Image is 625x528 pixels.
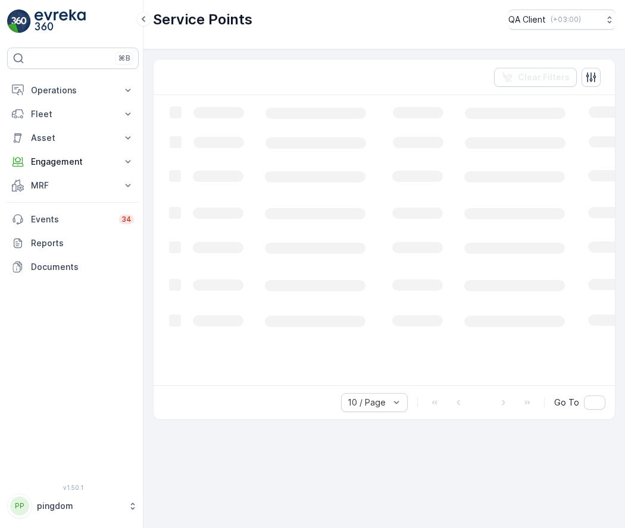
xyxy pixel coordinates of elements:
a: Documents [7,255,139,279]
p: 34 [121,215,132,224]
a: Events34 [7,208,139,231]
button: Asset [7,126,139,150]
button: Engagement [7,150,139,174]
a: Reports [7,231,139,255]
button: QA Client(+03:00) [508,10,615,30]
p: Asset [31,132,115,144]
p: Events [31,213,112,225]
p: QA Client [508,14,546,26]
span: v 1.50.1 [7,484,139,491]
button: Fleet [7,102,139,126]
button: Operations [7,78,139,102]
p: Documents [31,261,134,273]
button: Clear Filters [494,68,577,87]
p: ( +03:00 ) [551,15,581,24]
p: Service Points [153,10,252,29]
p: Clear Filters [518,71,570,83]
img: logo [7,10,31,33]
button: MRF [7,174,139,197]
div: PP [10,496,29,516]
p: MRF [31,180,115,191]
img: logo_light-DOdMpM7g.png [35,10,86,33]
p: Engagement [31,156,115,168]
p: Operations [31,84,115,96]
p: Reports [31,237,134,249]
p: pingdom [37,500,122,512]
p: Fleet [31,108,115,120]
p: ⌘B [118,54,130,63]
span: Go To [554,397,579,408]
button: PPpingdom [7,494,139,518]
